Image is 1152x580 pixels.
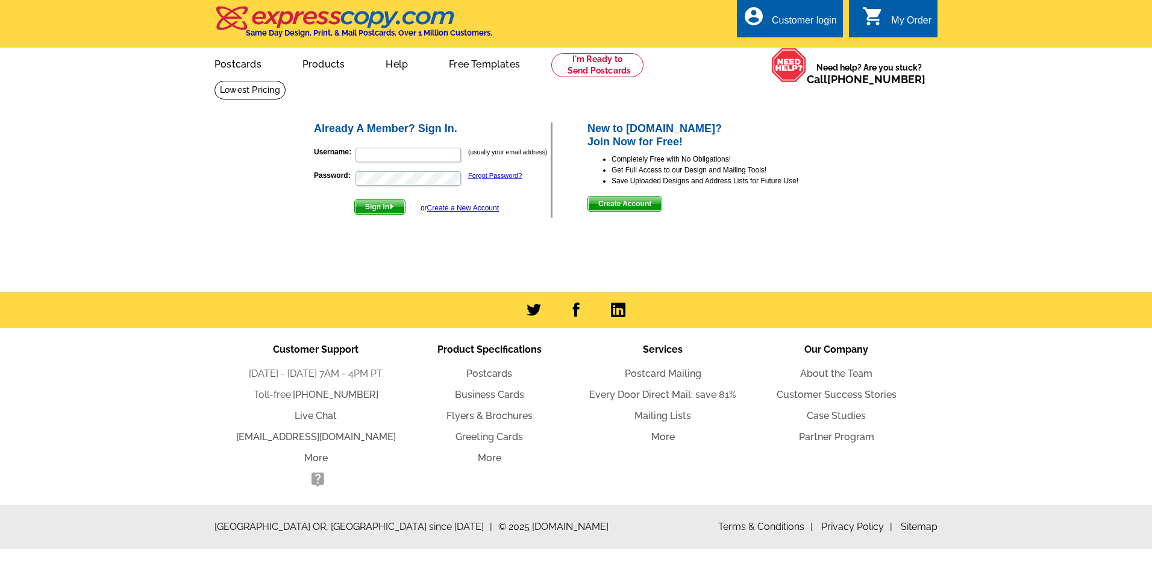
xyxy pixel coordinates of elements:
[800,368,872,379] a: About the Team
[498,520,609,534] span: © 2025 [DOMAIN_NAME]
[612,165,840,175] li: Get Full Access to our Design and Mailing Tools!
[743,13,837,28] a: account_circle Customer login
[743,5,765,27] i: account_circle
[246,28,492,37] h4: Same Day Design, Print, & Mail Postcards. Over 1 Million Customers.
[214,14,492,37] a: Same Day Design, Print, & Mail Postcards. Over 1 Million Customers.
[807,61,931,86] span: Need help? Are you stuck?
[478,452,501,464] a: More
[195,49,281,77] a: Postcards
[314,170,354,181] label: Password:
[366,49,427,77] a: Help
[355,200,405,214] span: Sign In
[314,122,551,136] h2: Already A Member? Sign In.
[634,410,691,421] a: Mailing Lists
[214,520,492,534] span: [GEOGRAPHIC_DATA] OR, [GEOGRAPHIC_DATA] since [DATE]
[430,49,539,77] a: Free Templates
[772,15,837,32] div: Customer login
[229,367,402,381] li: [DATE] - [DATE] 7AM - 4PM PT
[389,204,395,209] img: button-next-arrow-white.png
[587,196,662,212] button: Create Account
[295,410,337,421] a: Live Chat
[293,389,378,400] a: [PHONE_NUMBER]
[651,431,675,443] a: More
[827,73,925,86] a: [PHONE_NUMBER]
[901,521,938,532] a: Sitemap
[354,199,405,215] button: Sign In
[612,175,840,186] li: Save Uploaded Designs and Address Lists for Future Use!
[304,452,328,464] a: More
[587,122,840,148] h2: New to [DOMAIN_NAME]? Join Now for Free!
[468,148,547,156] small: (usually your email address)
[807,73,925,86] span: Call
[588,197,662,211] span: Create Account
[643,344,683,355] span: Services
[466,368,512,379] a: Postcards
[273,344,358,355] span: Customer Support
[891,15,931,32] div: My Order
[455,389,524,400] a: Business Cards
[862,5,884,27] i: shopping_cart
[589,389,736,400] a: Every Door Direct Mail: save 81%
[625,368,701,379] a: Postcard Mailing
[229,388,402,402] li: Toll-free:
[718,521,813,532] a: Terms & Conditions
[236,431,396,443] a: [EMAIL_ADDRESS][DOMAIN_NAME]
[804,344,868,355] span: Our Company
[612,154,840,165] li: Completely Free with No Obligations!
[283,49,365,77] a: Products
[455,431,523,443] a: Greeting Cards
[421,203,499,213] div: or
[862,13,931,28] a: shopping_cart My Order
[314,147,354,157] label: Username:
[777,389,897,400] a: Customer Success Stories
[446,410,533,421] a: Flyers & Brochures
[427,204,499,212] a: Create a New Account
[437,344,542,355] span: Product Specifications
[799,431,874,443] a: Partner Program
[771,48,807,83] img: help
[807,410,866,421] a: Case Studies
[821,521,892,532] a: Privacy Policy
[468,172,522,179] a: Forgot Password?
